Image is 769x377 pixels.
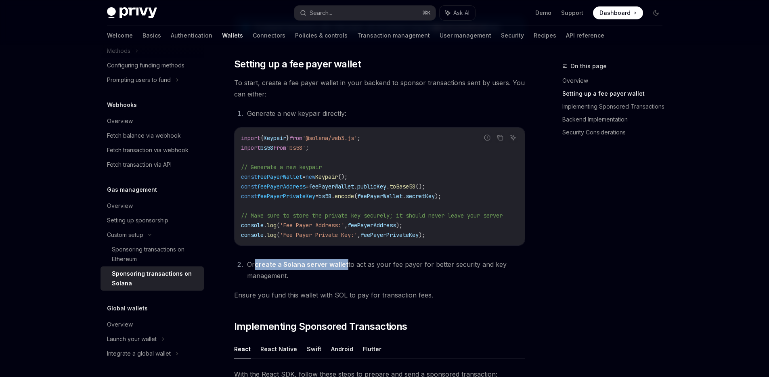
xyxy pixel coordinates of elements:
[562,100,669,113] a: Implementing Sponsored Transactions
[561,9,583,17] a: Support
[508,132,518,143] button: Ask AI
[142,26,161,45] a: Basics
[257,193,315,200] span: feePayerPrivateKey
[107,216,168,225] div: Setting up sponsorship
[222,26,243,45] a: Wallets
[289,134,302,142] span: from
[402,193,406,200] span: .
[495,132,505,143] button: Copy the contents from the code block
[101,157,204,172] a: Fetch transaction via API
[107,61,184,70] div: Configuring funding methods
[241,163,322,171] span: // Generate a new keypair
[440,26,491,45] a: User management
[112,245,199,264] div: Sponsoring transactions on Ethereum
[354,193,357,200] span: (
[234,58,361,71] span: Setting up a fee payer wallet
[315,193,318,200] span: =
[107,320,133,329] div: Overview
[245,259,525,281] li: Or to act as your fee payer for better security and key management.
[255,260,348,269] a: create a Solana server wallet
[310,8,332,18] div: Search...
[234,289,525,301] span: Ensure you fund this wallet with SOL to pay for transaction fees.
[280,222,344,229] span: 'Fee Payer Address:'
[234,320,407,333] span: Implementing Sponsored Transactions
[264,222,267,229] span: .
[241,193,257,200] span: const
[331,193,335,200] span: .
[112,269,199,288] div: Sponsoring transactions on Solana
[302,173,306,180] span: =
[101,199,204,213] a: Overview
[306,183,309,190] span: =
[331,339,353,358] button: Android
[360,231,419,239] span: feePayerPrivateKey
[453,9,469,17] span: Ask AI
[348,222,396,229] span: feePayerAddress
[273,144,286,151] span: from
[107,230,143,240] div: Custom setup
[390,183,415,190] span: toBase58
[241,183,257,190] span: const
[267,231,277,239] span: log
[386,183,390,190] span: .
[338,173,348,180] span: ();
[482,132,492,143] button: Report incorrect code
[107,304,148,313] h5: Global wallets
[234,77,525,100] span: To start, create a fee payer wallet in your backend to sponsor transactions sent by users. You ca...
[107,160,172,170] div: Fetch transaction via API
[280,231,357,239] span: 'Fee Payer Private Key:'
[315,173,338,180] span: Keypair
[440,6,475,20] button: Ask AI
[286,144,306,151] span: 'bs58'
[107,185,157,195] h5: Gas management
[277,222,280,229] span: (
[107,116,133,126] div: Overview
[264,231,267,239] span: .
[562,74,669,87] a: Overview
[101,266,204,291] a: Sponsoring transactions on Solana
[107,201,133,211] div: Overview
[245,108,525,119] li: Generate a new keypair directly:
[501,26,524,45] a: Security
[241,222,264,229] span: console
[107,75,171,85] div: Prompting users to fund
[107,145,189,155] div: Fetch transaction via webhook
[101,128,204,143] a: Fetch balance via webhook
[241,134,260,142] span: import
[422,10,431,16] span: ⌘ K
[241,173,257,180] span: const
[101,213,204,228] a: Setting up sponsorship
[650,6,662,19] button: Toggle dark mode
[107,26,133,45] a: Welcome
[260,144,273,151] span: bs58
[306,173,315,180] span: new
[107,349,171,358] div: Integrate a global wallet
[354,183,357,190] span: .
[318,193,331,200] span: bs58
[566,26,604,45] a: API reference
[599,9,631,17] span: Dashboard
[307,339,321,358] button: Swift
[357,183,386,190] span: publicKey
[257,173,302,180] span: feePayerWallet
[309,183,354,190] span: feePayerWallet
[357,193,402,200] span: feePayerWallet
[260,339,297,358] button: React Native
[396,222,402,229] span: );
[264,134,286,142] span: Keypair
[241,212,503,219] span: // Make sure to store the private key securely; it should never leave your server
[419,231,425,239] span: );
[562,113,669,126] a: Backend Implementation
[406,193,435,200] span: secretKey
[101,114,204,128] a: Overview
[415,183,425,190] span: ();
[363,339,381,358] button: Flutter
[101,143,204,157] a: Fetch transaction via webhook
[107,100,137,110] h5: Webhooks
[357,231,360,239] span: ,
[253,26,285,45] a: Connectors
[286,134,289,142] span: }
[101,242,204,266] a: Sponsoring transactions on Ethereum
[294,6,436,20] button: Search...⌘K
[277,231,280,239] span: (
